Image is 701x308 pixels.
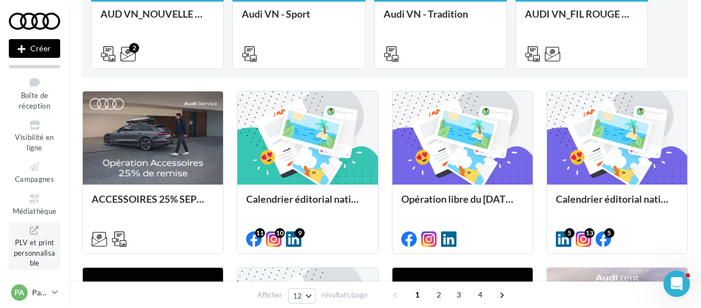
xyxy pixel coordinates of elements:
[15,133,54,152] span: Visibilité en ligne
[288,288,316,304] button: 12
[471,286,489,304] span: 4
[384,8,497,30] div: Audi VN - Tradition
[408,286,426,304] span: 1
[246,193,369,215] div: Calendrier éditorial national : du 02.09 au 08.09
[604,228,614,238] div: 5
[9,159,60,186] a: Campagnes
[401,193,524,215] div: Opération libre du [DATE] 12:06
[15,175,54,183] span: Campagnes
[9,191,60,218] a: Médiathèque
[32,287,47,298] p: Partenaire Audi
[275,228,285,238] div: 10
[585,228,594,238] div: 13
[255,228,265,238] div: 11
[14,287,24,298] span: PA
[100,8,214,30] div: AUD VN_NOUVELLE A6 e-tron
[450,286,468,304] span: 3
[9,117,60,154] a: Visibilité en ligne
[14,236,56,267] span: PLV et print personnalisable
[293,291,302,300] span: 12
[295,228,305,238] div: 9
[242,8,355,30] div: Audi VN - Sport
[9,282,60,303] a: PA Partenaire Audi
[9,39,60,58] div: Nouvelle campagne
[92,193,214,215] div: ACCESSOIRES 25% SEPTEMBRE - AUDI SERVICE
[257,290,282,300] span: Afficher
[663,271,690,297] iframe: Intercom live chat
[9,39,60,58] button: Créer
[9,73,60,113] a: Boîte de réception
[13,207,57,215] span: Médiathèque
[525,8,639,30] div: AUDI VN_FIL ROUGE 2025 - A1, Q2, Q3, Q5 et Q4 e-tron
[322,290,368,300] span: résultats/page
[9,222,60,270] a: PLV et print personnalisable
[565,228,575,238] div: 5
[430,286,448,304] span: 2
[19,91,50,110] span: Boîte de réception
[556,193,678,215] div: Calendrier éditorial national : semaine du 25.08 au 31.08
[129,43,139,53] div: 2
